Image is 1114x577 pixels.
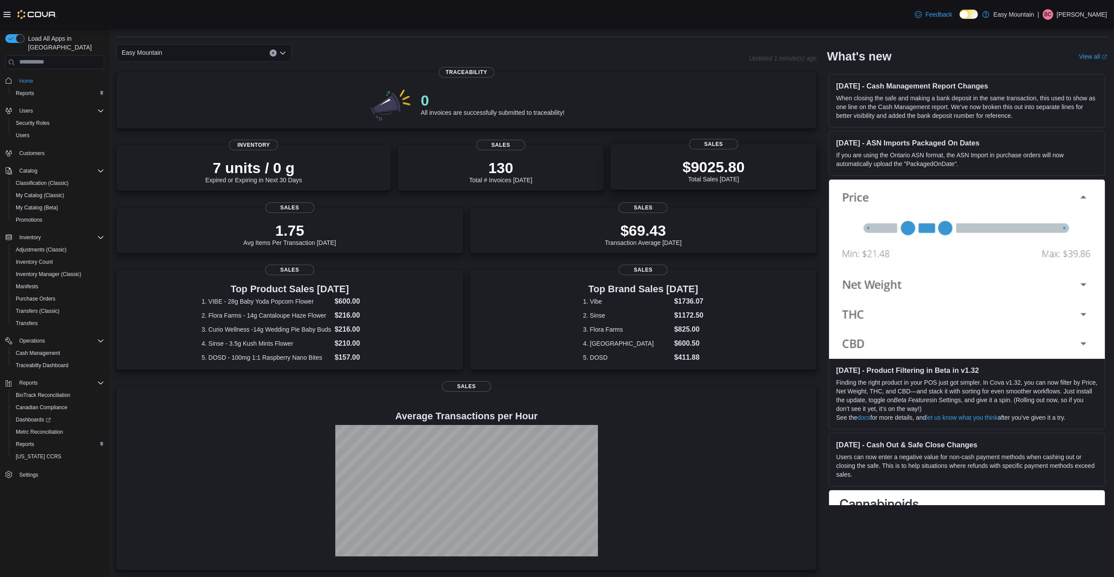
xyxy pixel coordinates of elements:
a: Reports [12,88,38,99]
span: Manifests [12,281,104,292]
dd: $600.50 [674,338,703,349]
button: Home [2,74,108,87]
input: Dark Mode [959,10,978,19]
span: Sales [689,139,738,149]
button: My Catalog (Beta) [9,202,108,214]
span: Metrc Reconciliation [12,427,104,437]
span: Operations [16,336,104,346]
dt: 5. DOSD - 100mg 1:1 Raspberry Nano Bites [202,353,331,362]
button: Inventory [2,231,108,244]
span: Users [16,106,104,116]
a: Cash Management [12,348,63,358]
span: Classification (Classic) [12,178,104,188]
p: If you are using the Ontario ASN format, the ASN Import in purchase orders will now automatically... [836,151,1098,168]
span: Inventory Count [16,258,53,265]
span: Traceabilty Dashboard [16,362,68,369]
div: Transaction Average [DATE] [605,222,682,246]
button: Clear input [270,50,277,57]
button: Reports [9,87,108,99]
button: Transfers [9,317,108,329]
span: Washington CCRS [12,451,104,462]
a: Classification (Classic) [12,178,72,188]
a: BioTrack Reconciliation [12,390,74,400]
span: BioTrack Reconciliation [12,390,104,400]
a: Inventory Count [12,257,56,267]
span: Reports [16,90,34,97]
span: Dashboards [16,416,51,423]
span: Reports [19,379,38,386]
span: Reports [12,439,104,450]
span: Settings [19,471,38,478]
button: Inventory Manager (Classic) [9,268,108,280]
img: 0 [369,86,414,121]
dt: 4. [GEOGRAPHIC_DATA] [583,339,671,348]
span: Dashboards [12,414,104,425]
dt: 3. Curio Wellness -14g Wedding Pie Baby Buds [202,325,331,334]
h3: [DATE] - Cash Out & Safe Close Changes [836,440,1098,449]
dd: $157.00 [334,352,378,363]
button: Users [2,105,108,117]
div: Avg Items Per Transaction [DATE] [243,222,336,246]
span: Sales [476,140,525,150]
span: BC [1044,9,1052,20]
span: Traceabilty Dashboard [12,360,104,371]
a: Transfers (Classic) [12,306,63,316]
span: Inventory [16,232,104,243]
span: Cash Management [12,348,104,358]
button: Manifests [9,280,108,293]
h3: [DATE] - Cash Management Report Changes [836,81,1098,90]
button: My Catalog (Classic) [9,189,108,202]
span: Home [19,78,33,85]
div: All invoices are successfully submitted to traceability! [421,92,564,116]
span: Catalog [16,166,104,176]
p: 0 [421,92,564,109]
h2: What's new [827,50,891,64]
button: Open list of options [279,50,286,57]
h4: Average Transactions per Hour [123,411,809,421]
span: Home [16,75,104,86]
span: Sales [265,202,314,213]
span: Transfers [16,320,38,327]
button: Canadian Compliance [9,401,108,414]
a: Feedback [911,6,956,23]
a: My Catalog (Beta) [12,202,62,213]
em: Beta Features [894,396,932,404]
button: Adjustments (Classic) [9,244,108,256]
span: Customers [16,148,104,159]
span: Sales [618,265,668,275]
span: Promotions [12,215,104,225]
p: [PERSON_NAME] [1057,9,1107,20]
span: Settings [16,469,104,480]
span: Reports [12,88,104,99]
span: Catalog [19,167,37,174]
span: Adjustments (Classic) [12,244,104,255]
span: Security Roles [12,118,104,128]
button: Promotions [9,214,108,226]
span: Transfers (Classic) [12,306,104,316]
span: Reports [16,378,104,388]
nav: Complex example [5,71,104,504]
a: let us know what you think [926,414,998,421]
a: Metrc Reconciliation [12,427,67,437]
a: Security Roles [12,118,53,128]
dd: $1172.50 [674,310,703,321]
span: Classification (Classic) [16,180,69,187]
h3: Top Brand Sales [DATE] [583,284,703,294]
span: My Catalog (Classic) [12,190,104,201]
span: Users [19,107,33,114]
span: Operations [19,337,45,344]
div: Ben Clements [1043,9,1053,20]
p: | [1037,9,1039,20]
span: Transfers [12,318,104,329]
span: Customers [19,150,45,157]
span: Inventory Count [12,257,104,267]
a: Inventory Manager (Classic) [12,269,85,280]
a: My Catalog (Classic) [12,190,68,201]
button: Security Roles [9,117,108,129]
p: 7 units / 0 g [205,159,302,177]
span: Canadian Compliance [16,404,67,411]
a: Adjustments (Classic) [12,244,70,255]
button: Reports [2,377,108,389]
span: Promotions [16,216,42,223]
button: Transfers (Classic) [9,305,108,317]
